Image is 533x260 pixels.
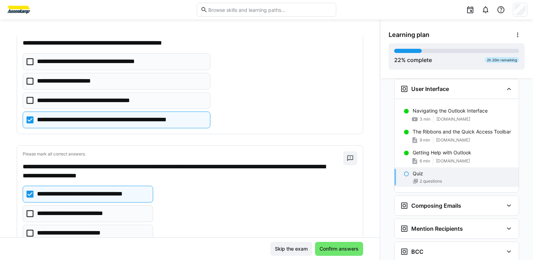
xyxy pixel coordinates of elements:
p: Quiz [413,170,423,177]
p: Getting Help with Outlook [413,149,471,156]
span: 22 [394,56,401,63]
div: 2h 20m remaining [485,57,519,63]
div: % complete [394,56,432,64]
input: Browse skills and learning paths... [208,7,332,13]
span: Skip the exam [274,245,309,252]
button: Skip the exam [270,242,312,256]
span: 3 min [420,116,430,122]
p: The Ribbons and the Quick Access Toolbar [413,128,511,135]
span: 2 questions [420,178,442,184]
span: Learning plan [389,31,429,39]
span: Confirm answers [318,245,360,252]
span: 6 min [420,158,430,164]
p: Please mark all correct answers. [23,151,343,157]
p: Navigating the Outlook Interface [413,107,488,114]
h3: BCC [411,248,423,255]
button: Confirm answers [315,242,363,256]
span: [DOMAIN_NAME] [436,137,470,143]
h3: Mention Recipients [411,225,463,232]
h3: User Interface [411,85,449,92]
h3: Composing Emails [411,202,461,209]
span: 9 min [420,137,430,143]
span: [DOMAIN_NAME] [436,158,470,164]
span: [DOMAIN_NAME] [436,116,470,122]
